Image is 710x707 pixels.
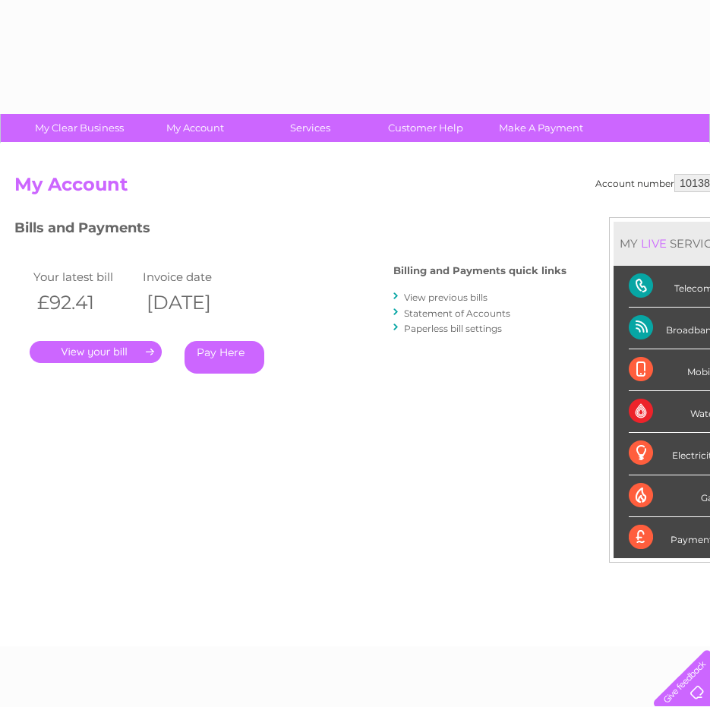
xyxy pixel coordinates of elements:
td: Invoice date [139,267,248,287]
a: Statement of Accounts [404,308,510,319]
a: My Clear Business [17,114,142,142]
td: Your latest bill [30,267,139,287]
h4: Billing and Payments quick links [393,265,566,276]
a: Pay Here [185,341,264,374]
a: . [30,341,162,363]
a: Paperless bill settings [404,323,502,334]
div: LIVE [638,236,670,251]
a: Services [248,114,373,142]
a: View previous bills [404,292,488,303]
a: Make A Payment [478,114,604,142]
a: Customer Help [363,114,488,142]
th: £92.41 [30,287,139,318]
th: [DATE] [139,287,248,318]
a: My Account [132,114,257,142]
h3: Bills and Payments [14,217,566,244]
